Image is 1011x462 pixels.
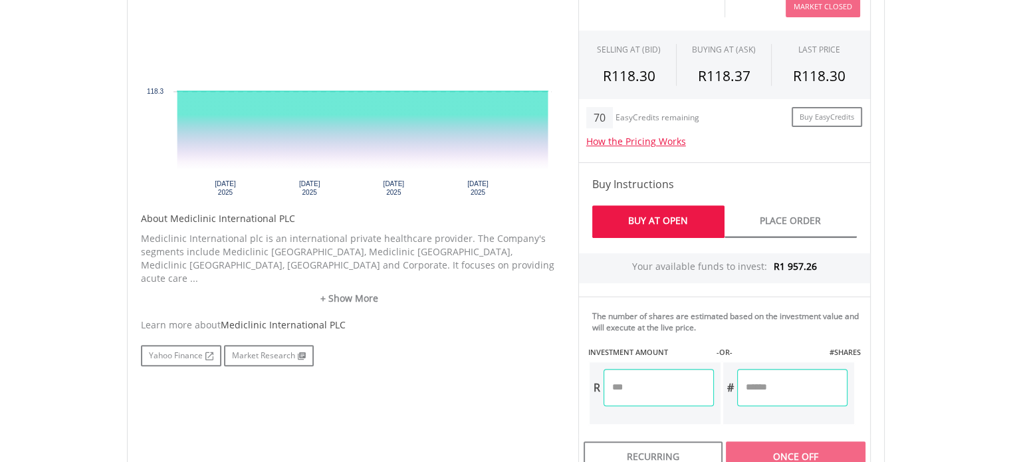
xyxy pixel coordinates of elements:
label: #SHARES [829,347,860,358]
span: R1 957.26 [774,260,817,273]
text: [DATE] 2025 [215,180,236,196]
a: Market Research [224,345,314,366]
span: R118.37 [697,66,750,85]
div: LAST PRICE [798,44,840,55]
div: Your available funds to invest: [579,253,870,283]
div: The number of shares are estimated based on the investment value and will execute at the live price. [592,310,865,333]
label: -OR- [716,347,732,358]
a: + Show More [141,292,558,305]
p: Mediclinic International plc is an international private healthcare provider. The Company's segme... [141,232,558,285]
svg: Interactive chart [141,6,558,205]
div: EasyCredits remaining [616,113,699,124]
div: # [723,369,737,406]
a: Buy At Open [592,205,725,238]
a: How the Pricing Works [586,135,686,148]
div: Chart. Highcharts interactive chart. [141,6,558,205]
label: INVESTMENT AMOUNT [588,347,668,358]
a: Place Order [725,205,857,238]
text: [DATE] 2025 [467,180,489,196]
a: Buy EasyCredits [792,107,862,128]
text: [DATE] 2025 [298,180,320,196]
div: Learn more about [141,318,558,332]
span: Mediclinic International PLC [221,318,346,331]
a: Yahoo Finance [141,345,221,366]
div: SELLING AT (BID) [597,44,661,55]
span: R118.30 [793,66,845,85]
div: 70 [586,107,613,128]
h4: Buy Instructions [592,176,857,192]
span: BUYING AT (ASK) [692,44,756,55]
text: [DATE] 2025 [383,180,404,196]
h5: About Mediclinic International PLC [141,212,558,225]
span: R118.30 [603,66,655,85]
div: R [590,369,604,406]
text: 118.3 [146,88,163,95]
